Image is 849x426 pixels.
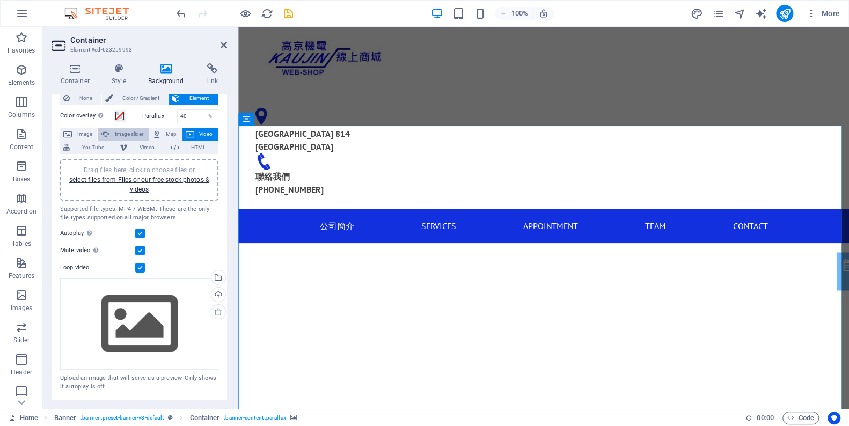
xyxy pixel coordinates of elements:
[75,128,94,141] span: Image
[782,412,819,424] button: Code
[13,336,30,344] p: Slider
[690,7,703,20] button: design
[175,8,187,20] i: Undo: Change autoplay (Ctrl+Z)
[764,414,766,422] span: :
[12,239,31,248] p: Tables
[282,8,295,20] i: Save (Ctrl+S)
[73,92,98,105] span: None
[712,8,724,20] i: Pages (Ctrl+Alt+S)
[183,92,215,105] span: Element
[62,7,142,20] img: Editor Logo
[70,45,206,55] h3: Element #ed-623259993
[113,128,145,141] span: Image slider
[189,412,219,424] span: Click to select. Double-click to edit
[495,7,533,20] button: 100%
[260,7,273,20] button: reload
[69,176,209,193] a: select files from Files or our free stock photos & videos
[169,92,218,105] button: Element
[60,374,218,392] div: Upload an image that will serve as a preview. Only shows if autoplay is off
[712,7,724,20] button: pages
[290,415,297,421] i: This element contains a background
[80,412,164,424] span: . banner .preset-banner-v3-default
[140,63,197,86] h4: Background
[282,7,295,20] button: save
[745,412,774,424] h6: Session time
[97,101,112,112] span: 814
[142,113,177,119] label: Parallax
[60,141,116,154] button: YouTube
[69,166,209,193] span: Drag files here, click to choose files or
[9,412,38,424] a: Click to cancel selection. Double-click to open Pages
[60,92,101,105] button: None
[755,7,767,20] button: text_generator
[60,205,218,223] div: Supported file types: MP4 / WEBM. These are the only file types supported on all major browsers.
[70,35,227,45] h2: Container
[806,8,840,19] span: More
[539,9,548,18] i: On resize automatically adjust zoom level to fit chosen device.
[787,412,814,424] span: Code
[168,415,173,421] i: This element is a customizable preset
[182,141,215,154] span: HTML
[239,7,252,20] button: Click here to leave preview mode and continue editing
[197,63,227,86] h4: Link
[60,278,218,370] div: Select files from the file manager, stock photos, or upload file(s)
[11,368,32,377] p: Header
[164,128,179,141] span: Map
[60,227,135,240] label: Autoplay
[511,7,528,20] h6: 100%
[167,141,218,154] button: HTML
[11,304,33,312] p: Images
[9,271,34,280] p: Features
[174,7,187,20] button: undo
[224,412,286,424] span: . banner-content .parallax
[690,8,702,20] i: Design (Ctrl+Alt+Y)
[8,111,35,119] p: Columns
[102,92,169,105] button: Color / Gradient
[17,157,85,168] span: [PHONE_NUMBER]
[73,141,113,154] span: YouTube
[733,7,746,20] button: navigator
[116,141,166,154] button: Vimeo
[52,63,103,86] h4: Container
[182,128,218,141] button: Video
[733,8,745,20] i: Navigator
[261,8,273,20] i: Reload page
[60,109,114,122] label: Color overlay
[17,114,95,125] span: [GEOGRAPHIC_DATA]
[776,5,793,22] button: publish
[60,261,135,274] label: Loop video
[54,412,297,424] nav: breadcrumb
[203,110,218,123] div: %
[17,101,95,112] span: [GEOGRAPHIC_DATA]
[757,412,773,424] span: 00 00
[60,128,97,141] button: Image
[10,143,33,151] p: Content
[828,412,840,424] button: Usercentrics
[6,207,36,216] p: Accordion
[98,128,148,141] button: Image slider
[802,5,844,22] button: More
[755,8,767,20] i: AI Writer
[103,63,140,86] h4: Style
[605,232,666,257] a: Appointment
[8,46,35,55] p: Favorites
[13,175,31,183] p: Boxes
[54,412,77,424] span: Click to select. Double-click to edit
[8,78,35,87] p: Elements
[149,128,182,141] button: Map
[116,92,165,105] span: Color / Gradient
[130,141,163,154] span: Vimeo
[60,244,135,257] label: Mute video
[197,128,215,141] span: Video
